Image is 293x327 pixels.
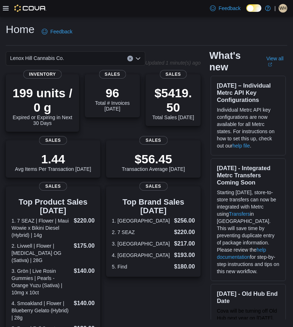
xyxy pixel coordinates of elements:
[12,86,73,126] div: Expired or Expiring in Next 30 Days
[15,152,91,172] div: Avg Items Per Transaction [DATE]
[74,299,95,308] dd: $140.00
[112,198,195,215] h3: Top Brand Sales [DATE]
[174,239,195,248] dd: $217.00
[174,228,195,237] dd: $220.00
[207,1,243,15] a: Feedback
[217,189,280,275] p: Starting [DATE], store-to-store transfers can now be integrated with Metrc using in [GEOGRAPHIC_D...
[174,262,195,271] dd: $180.00
[99,70,126,79] span: Sales
[274,4,276,13] p: |
[139,182,168,191] span: Sales
[217,290,280,304] h3: [DATE] - Old Hub End Date
[12,198,95,215] h3: Top Product Sales [DATE]
[12,300,71,321] dt: 4. Smoakland | Flower | Blueberry Gelato (Hybrid) | 28g
[6,22,35,37] h1: Home
[112,217,171,224] dt: 1. [GEOGRAPHIC_DATA]
[39,24,75,39] a: Feedback
[112,240,171,247] dt: 3. [GEOGRAPHIC_DATA]
[74,242,95,250] dd: $175.00
[246,4,261,12] input: Dark Mode
[268,62,272,67] svg: External link
[74,216,95,225] dd: $220.00
[12,86,73,115] p: 199 units / 0 g
[151,86,195,115] p: $5419.50
[14,5,46,12] img: Cova
[91,86,134,100] p: 96
[10,54,64,62] span: Lenox Hill Cannabis Co.
[112,263,171,270] dt: 5. Find
[209,50,257,73] h2: What's new
[229,211,250,217] a: Transfers
[217,164,280,186] h3: [DATE] - Integrated Metrc Transfers Coming Soon
[127,56,133,61] button: Clear input
[50,28,72,35] span: Feedback
[112,229,171,236] dt: 2. 7 SEAZ
[174,216,195,225] dd: $256.00
[15,152,91,166] p: 1.44
[279,4,287,13] span: WH
[217,82,280,103] h3: [DATE] – Individual Metrc API Key Configurations
[122,152,185,172] div: Transaction Average [DATE]
[145,60,201,66] p: Updated 1 minute(s) ago
[279,4,287,13] div: Wei Hu
[219,5,241,12] span: Feedback
[23,70,62,79] span: Inventory
[112,252,171,259] dt: 4. [GEOGRAPHIC_DATA]
[174,251,195,260] dd: $193.00
[217,247,266,260] a: help documentation
[217,106,280,149] p: Individual Metrc API key configurations are now available for all Metrc states. For instructions ...
[139,136,168,145] span: Sales
[233,143,250,149] a: help file
[160,70,187,79] span: Sales
[39,136,67,145] span: Sales
[151,86,195,120] div: Total Sales [DATE]
[91,86,134,112] div: Total # Invoices [DATE]
[12,267,71,296] dt: 3. Grön | Live Rosin Gummies | Pearls - Orange Yuzu (Sativa) | 10mg x 10ct
[266,56,287,67] a: View allExternal link
[12,217,71,239] dt: 1. 7 SEAZ | Flower | Maui Wowie x Bikini Diesel (Hybrid) | 14g
[12,242,71,264] dt: 2. Livwell | Flower | [MEDICAL_DATA] OG (Sativa) | 28G
[74,267,95,275] dd: $140.00
[39,182,67,191] span: Sales
[122,152,185,166] p: $56.45
[135,56,141,61] button: Open list of options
